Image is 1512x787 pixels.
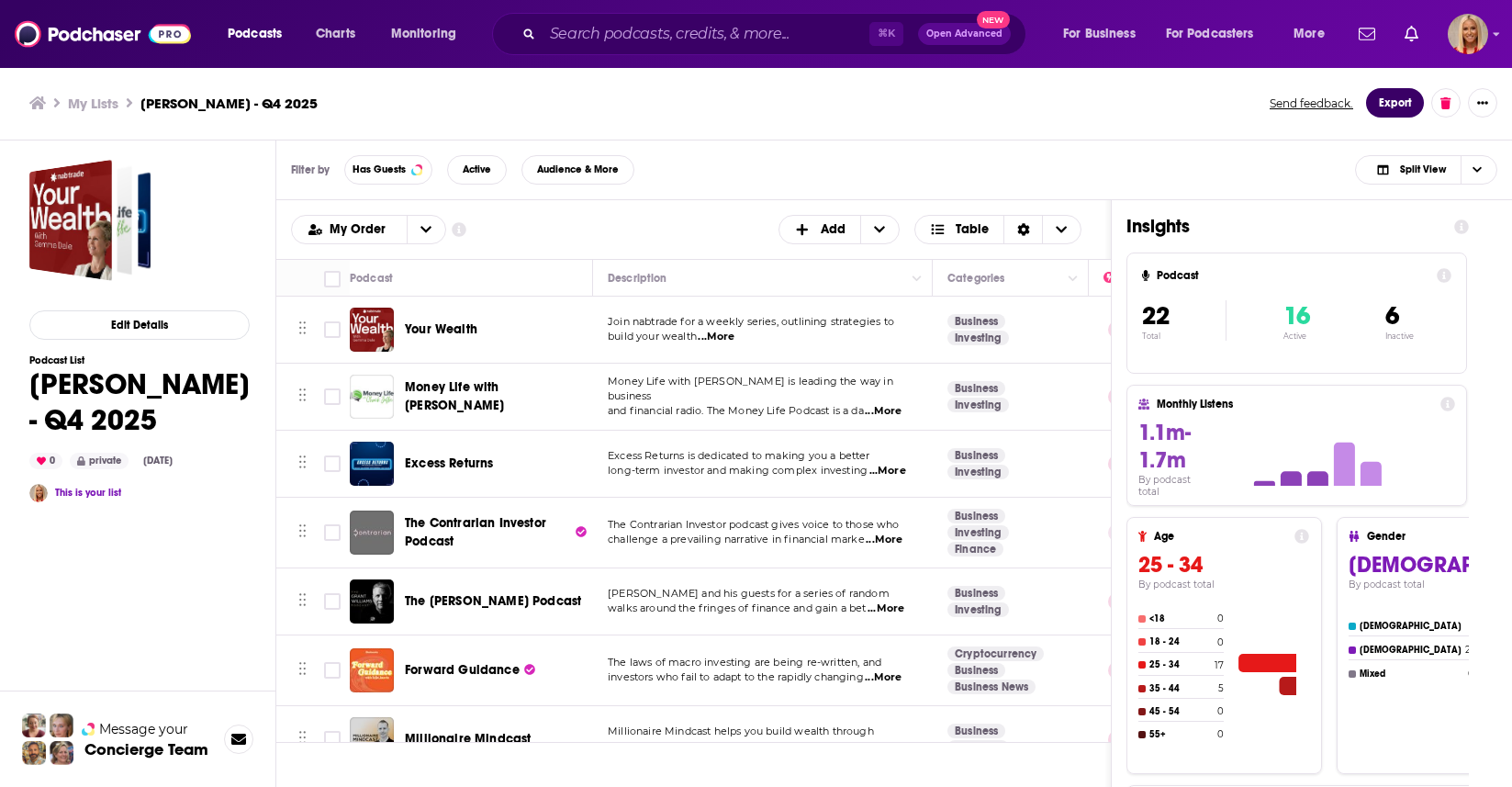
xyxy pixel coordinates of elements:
[947,663,1005,678] a: Business
[1294,21,1325,47] span: More
[1166,21,1254,47] span: For Podcasters
[350,267,393,289] div: Podcast
[868,601,904,616] span: ...More
[292,223,407,236] button: open menu
[1108,388,1136,406] p: 58
[947,509,1005,523] a: Business
[1448,14,1488,54] span: Logged in as KymberleeBolden
[324,321,341,338] span: Toggle select row
[297,588,308,615] button: Move
[22,741,46,765] img: Jon Profile
[1283,300,1310,332] span: 16
[906,267,928,289] button: Column Actions
[1385,332,1414,341] p: Inactive
[330,223,392,236] span: My Order
[350,308,394,352] a: Your Wealth
[1149,613,1214,624] h4: <18
[405,455,493,473] a: Excess Returns
[1217,705,1224,717] h4: 0
[29,484,48,502] img: Kymberlee Bolden
[350,442,394,486] a: Excess Returns
[1355,155,1497,185] button: Choose View
[405,379,504,413] span: Money Life with [PERSON_NAME]
[68,95,118,112] h3: My Lists
[1149,729,1214,740] h4: 55+
[297,450,308,478] button: Move
[947,525,1009,540] a: Investing
[1126,215,1439,238] h1: Insights
[1108,661,1136,680] p: 68
[70,453,129,469] div: private
[316,21,355,47] span: Charts
[1281,19,1348,49] button: open menu
[608,656,881,669] span: The laws of macro investing are being re-written, and
[405,378,587,415] a: Money Life with [PERSON_NAME]
[297,383,308,410] button: Move
[304,19,366,49] a: Charts
[324,662,341,679] span: Toggle select row
[452,221,466,239] a: Show additional information
[405,593,581,609] span: The [PERSON_NAME] Podcast
[1154,530,1287,543] h4: Age
[1108,455,1136,473] p: 63
[350,511,394,555] img: The Contrarian Investor Podcast
[463,164,491,174] span: Active
[405,320,477,339] a: Your Wealth
[1108,320,1136,339] p: 58
[1264,96,1359,111] button: Send feedback.
[947,448,1005,463] a: Business
[977,11,1010,28] span: New
[608,315,894,328] span: Join nabtrade for a weekly series, outlining strategies to
[956,223,989,236] span: Table
[866,533,902,547] span: ...More
[1149,683,1215,694] h4: 35 - 44
[1157,269,1429,282] h4: Podcast
[1138,419,1191,474] span: 1.1m-1.7m
[405,731,531,747] span: Millionaire Mindcast
[1062,267,1084,289] button: Column Actions
[1157,398,1432,410] h4: Monthly Listens
[291,163,330,176] h3: Filter by
[22,714,46,737] img: Sydney Profile
[947,381,1005,396] a: Business
[1218,682,1224,694] h4: 5
[405,730,531,748] a: Millionaire Mindcast
[865,404,902,419] span: ...More
[29,366,250,438] h1: [PERSON_NAME] - Q4 2025
[344,155,432,185] button: Has Guests
[405,515,546,549] span: The Contrarian Investor Podcast
[29,354,250,366] h3: Podcast List
[510,13,1044,55] div: Search podcasts, credits, & more...
[608,464,868,477] span: long-term investor and making complex investing
[1108,592,1136,611] p: 63
[405,661,535,680] a: Forward Guidance
[914,215,1082,244] h2: Choose View
[947,680,1036,694] a: Business News
[867,739,903,754] span: ...More
[1063,21,1136,47] span: For Business
[297,657,308,684] button: Move
[350,579,394,624] img: The Grant Williams Podcast
[1149,659,1211,670] h4: 25 - 34
[84,740,208,759] h3: Concierge Team
[1003,216,1042,243] div: Sort Direction
[1366,88,1424,118] button: Export
[1360,621,1467,632] h4: [DEMOGRAPHIC_DATA]
[297,725,308,753] button: Move
[350,648,394,692] img: Forward Guidance
[926,29,1002,39] span: Open Advanced
[947,724,1005,738] a: Business
[324,388,341,405] span: Toggle select row
[407,216,445,243] button: open menu
[1351,18,1383,50] a: Show notifications dropdown
[1149,706,1214,717] h4: 45 - 54
[350,375,394,419] img: Money Life with Chuck Jaffe
[291,215,446,244] h2: Choose List sort
[99,720,188,738] span: Message your
[378,19,480,49] button: open menu
[447,155,507,185] button: Active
